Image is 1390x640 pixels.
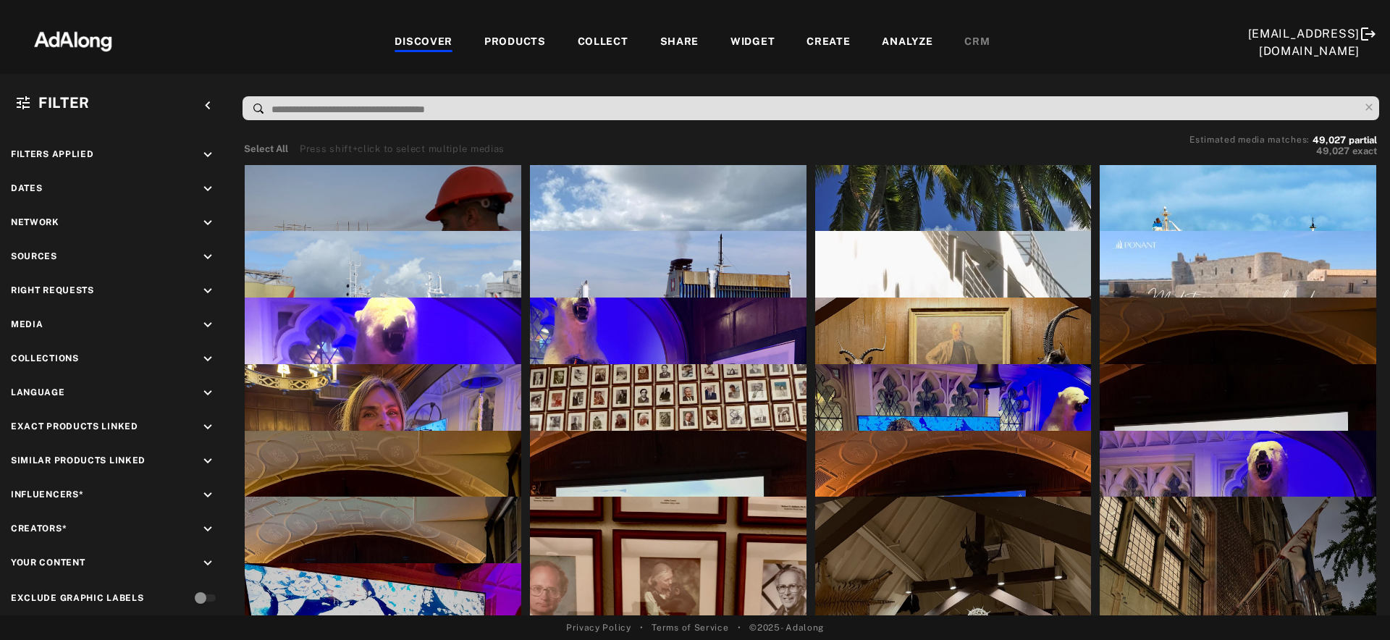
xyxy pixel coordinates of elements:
span: Right Requests [11,285,94,295]
button: 49,027exact [1189,144,1377,159]
span: Your Content [11,557,85,568]
span: Dates [11,183,43,193]
i: keyboard_arrow_down [200,351,216,367]
i: keyboard_arrow_down [200,181,216,197]
i: keyboard_arrow_down [200,487,216,503]
div: SHARE [660,34,699,51]
span: Network [11,217,59,227]
i: keyboard_arrow_down [200,555,216,571]
div: CRM [964,34,990,51]
i: keyboard_arrow_down [200,317,216,333]
img: 63233d7d88ed69de3c212112c67096b6.png [9,18,137,62]
div: COLLECT [578,34,628,51]
div: Exclude Graphic Labels [11,591,143,605]
span: 49,027 [1316,146,1349,156]
span: Filter [38,94,90,111]
div: ANALYZE [882,34,932,51]
span: 49,027 [1313,135,1346,146]
a: Terms of Service [652,621,728,634]
button: Select All [244,142,288,156]
span: Language [11,387,65,397]
div: Press shift+click to select multiple medias [300,142,505,156]
span: Media [11,319,43,329]
i: keyboard_arrow_down [200,249,216,265]
span: Exact Products Linked [11,421,138,431]
i: keyboard_arrow_down [200,453,216,469]
span: • [640,621,644,634]
span: © 2025 - Adalong [749,621,824,634]
span: Creators* [11,523,67,534]
i: keyboard_arrow_down [200,419,216,435]
div: [EMAIL_ADDRESS][DOMAIN_NAME] [1248,25,1360,60]
div: CREATE [806,34,850,51]
span: Similar Products Linked [11,455,146,466]
i: keyboard_arrow_down [200,283,216,299]
i: keyboard_arrow_down [200,521,216,537]
div: PRODUCTS [484,34,546,51]
div: DISCOVER [395,34,452,51]
span: Sources [11,251,57,261]
button: 49,027partial [1313,137,1377,144]
i: keyboard_arrow_down [200,385,216,401]
span: Estimated media matches: [1189,135,1310,145]
div: WIDGET [730,34,775,51]
span: Filters applied [11,149,94,159]
span: Collections [11,353,79,363]
i: keyboard_arrow_left [200,98,216,114]
span: Influencers* [11,489,83,500]
i: keyboard_arrow_down [200,215,216,231]
i: keyboard_arrow_down [200,147,216,163]
a: Privacy Policy [566,621,631,634]
span: • [738,621,741,634]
